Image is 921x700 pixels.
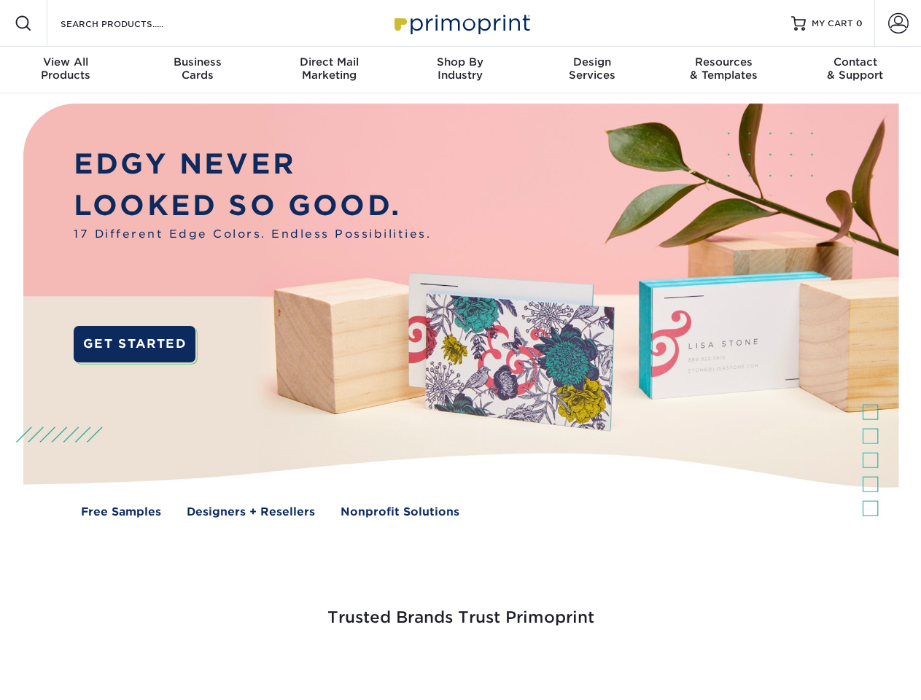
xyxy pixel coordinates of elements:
span: Contact [790,55,921,69]
a: GET STARTED [74,326,195,362]
img: Primoprint [388,7,534,39]
div: Industry [395,55,526,82]
a: Contact& Support [790,47,921,93]
div: Services [526,55,658,82]
h3: Trusted Brands Trust Primoprint [34,573,887,645]
img: Google [372,665,373,666]
input: SEARCH PRODUCTS..... [59,15,201,32]
div: & Support [790,55,921,82]
a: Nonprofit Solutions [341,504,459,521]
img: Freeform [219,665,219,666]
p: EDGY NEVER [74,144,431,185]
a: Designers + Resellers [187,504,315,521]
div: & Templates [658,55,789,82]
a: Resources& Templates [658,47,789,93]
span: Shop By [395,55,526,69]
img: Mini [510,665,511,666]
span: MY CART [812,17,853,30]
span: Direct Mail [263,55,395,69]
span: Resources [658,55,789,69]
span: Business [131,55,263,69]
a: Direct MailMarketing [263,47,395,93]
span: 0 [856,18,863,28]
p: LOOKED SO GOOD. [74,185,431,227]
a: Shop ByIndustry [395,47,526,93]
span: Design [526,55,658,69]
span: 17 Different Edge Colors. Endless Possibilities. [74,226,431,243]
a: Free Samples [81,504,161,521]
a: BusinessCards [131,47,263,93]
a: DesignServices [526,47,658,93]
div: Marketing [263,55,395,82]
img: Amazon [649,665,650,666]
div: Cards [131,55,263,82]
